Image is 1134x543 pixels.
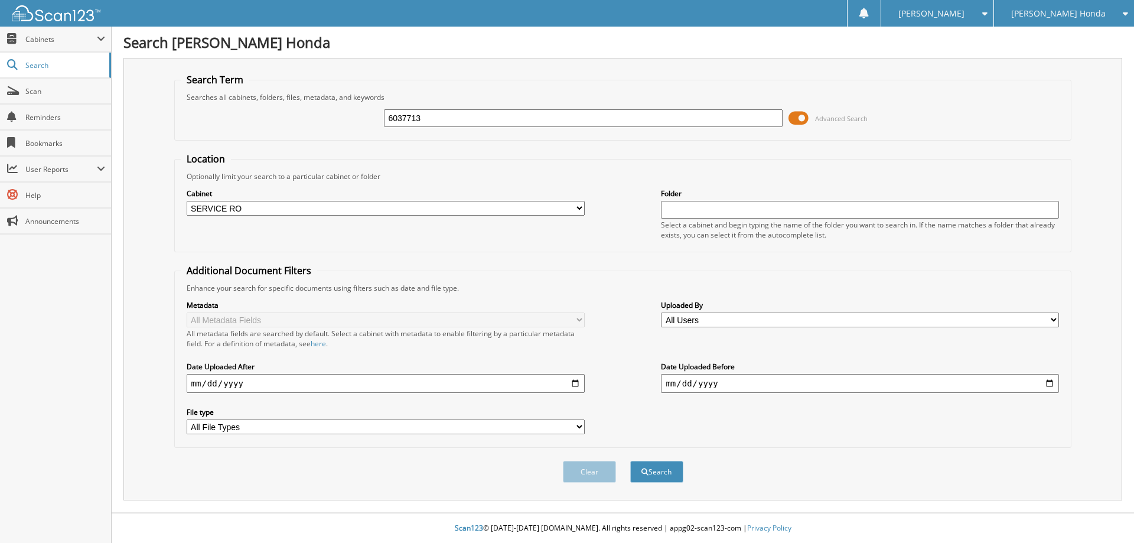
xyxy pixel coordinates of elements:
input: end [661,374,1059,393]
a: here [311,339,326,349]
label: Cabinet [187,188,585,199]
div: Enhance your search for specific documents using filters such as date and file type. [181,283,1065,293]
label: File type [187,407,585,417]
span: [PERSON_NAME] Honda [1011,10,1106,17]
legend: Location [181,152,231,165]
legend: Additional Document Filters [181,264,317,277]
div: Searches all cabinets, folders, files, metadata, and keywords [181,92,1065,102]
span: Search [25,60,103,70]
span: Reminders [25,112,105,122]
span: Scan123 [455,523,483,533]
span: Bookmarks [25,138,105,148]
legend: Search Term [181,73,249,86]
label: Uploaded By [661,300,1059,310]
span: Advanced Search [815,114,868,123]
span: Announcements [25,216,105,226]
button: Clear [563,461,616,483]
img: scan123-logo-white.svg [12,5,100,21]
a: Privacy Policy [747,523,791,533]
label: Metadata [187,300,585,310]
span: User Reports [25,164,97,174]
span: [PERSON_NAME] [898,10,964,17]
label: Date Uploaded Before [661,362,1059,372]
div: All metadata fields are searched by default. Select a cabinet with metadata to enable filtering b... [187,329,585,349]
label: Date Uploaded After [187,362,585,372]
div: Optionally limit your search to a particular cabinet or folder [181,171,1065,181]
div: © [DATE]-[DATE] [DOMAIN_NAME]. All rights reserved | appg02-scan123-com | [112,514,1134,543]
span: Help [25,190,105,200]
label: Folder [661,188,1059,199]
h1: Search [PERSON_NAME] Honda [123,32,1122,52]
span: Scan [25,86,105,96]
div: Select a cabinet and begin typing the name of the folder you want to search in. If the name match... [661,220,1059,240]
span: Cabinets [25,34,97,44]
button: Search [630,461,683,483]
input: start [187,374,585,393]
